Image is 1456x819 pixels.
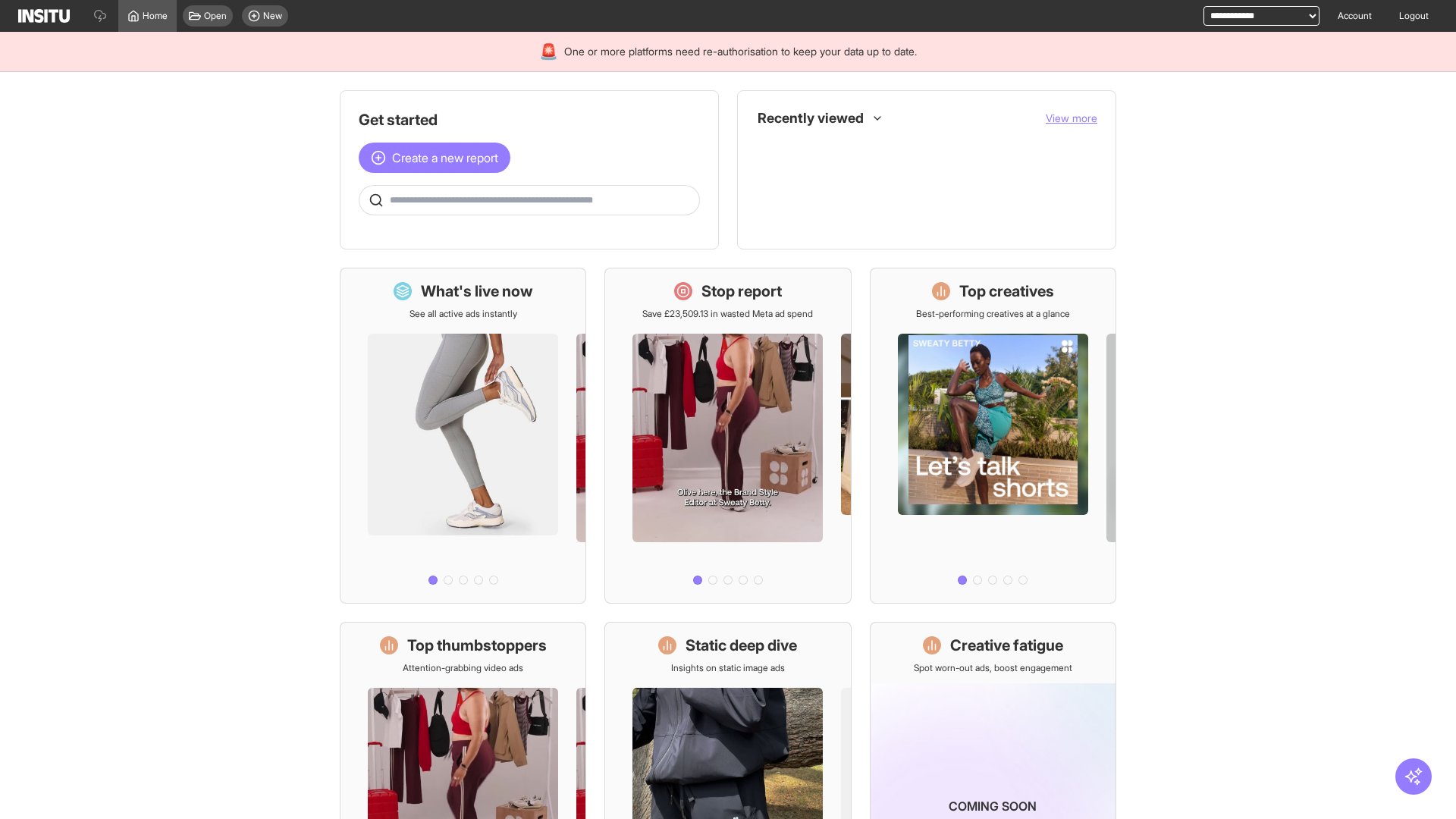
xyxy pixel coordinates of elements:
span: Create a new report [392,149,498,167]
button: View more [1046,111,1097,126]
h1: Top creatives [959,281,1054,302]
a: Top creativesBest-performing creatives at a glance [870,268,1116,604]
p: Attention-grabbing video ads [403,662,523,674]
button: Create a new report [359,143,510,173]
h1: Static deep dive [686,635,797,656]
p: Best-performing creatives at a glance [916,308,1070,320]
a: Stop reportSave £23,509.13 in wasted Meta ad spend [604,268,851,604]
span: New [263,10,282,22]
span: Open [204,10,227,22]
span: View more [1046,111,1097,124]
h1: Get started [359,109,700,130]
h1: What's live now [421,281,533,302]
div: 🚨 [539,41,558,62]
p: See all active ads instantly [409,308,517,320]
img: Logo [18,9,70,23]
span: One or more platforms need re-authorisation to keep your data up to date. [564,44,917,59]
a: What's live nowSee all active ads instantly [340,268,586,604]
p: Save £23,509.13 in wasted Meta ad spend [642,308,813,320]
span: Home [143,10,168,22]
h1: Stop report [701,281,782,302]
h1: Top thumbstoppers [407,635,547,656]
p: Insights on static image ads [671,662,785,674]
